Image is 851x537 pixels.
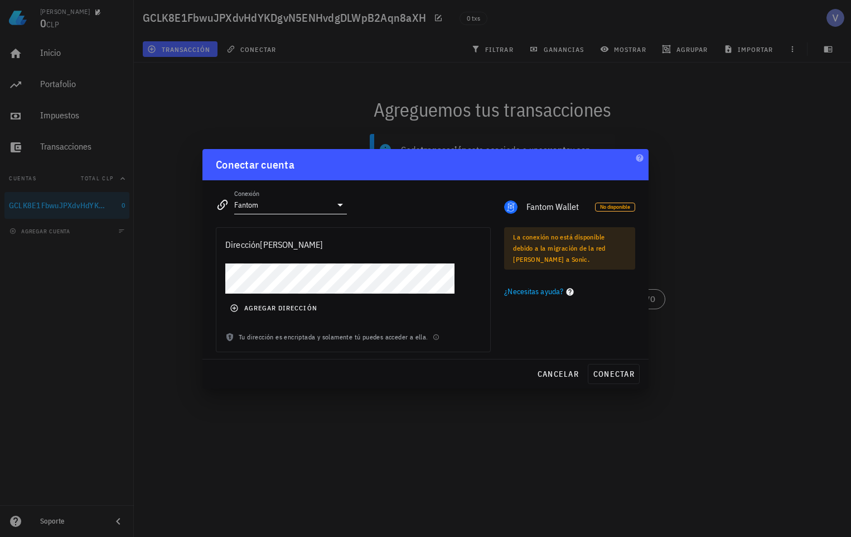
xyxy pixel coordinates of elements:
button: conectar [588,364,640,384]
div: Fantom Wallet [526,202,586,212]
button: cancelar [533,364,583,384]
span: La conexión no está disponible debido a la migración de la red [PERSON_NAME] a Sonic. [513,233,605,263]
span: cancelar [537,369,579,379]
span: dirección [225,239,260,250]
span: [PERSON_NAME] [225,239,323,250]
span: agregar dirección [232,304,317,313]
span: conectar [593,369,635,379]
a: ¿Necesitas ayuda? [504,285,574,298]
button: agregar dirección [225,300,324,316]
label: Conexión [234,189,259,198]
span: No disponible [600,203,630,211]
div: Conectar cuenta [216,156,294,174]
div: Tu dirección es encriptada y solamente tú puedes acceder a ella. [216,332,490,352]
